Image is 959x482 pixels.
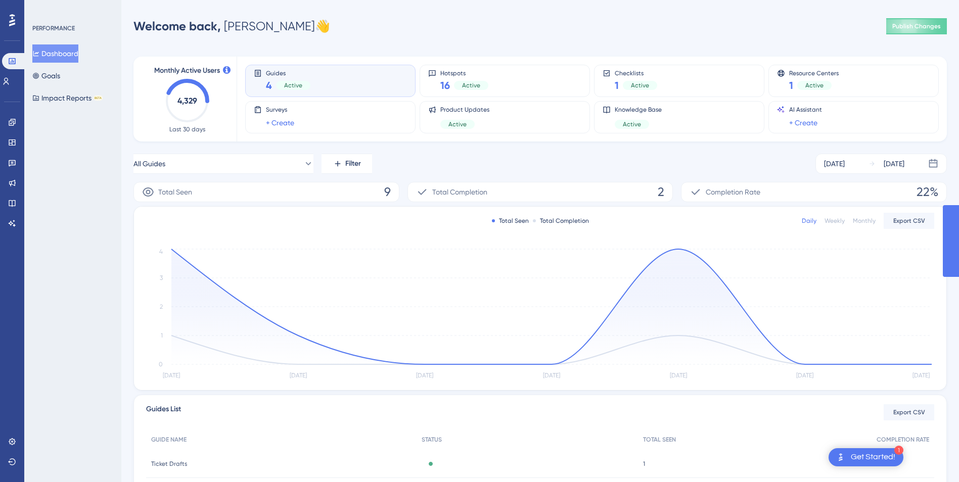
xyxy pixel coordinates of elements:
span: Active [623,120,641,128]
span: Active [448,120,467,128]
div: Total Seen [492,217,529,225]
tspan: [DATE] [290,372,307,379]
span: Checklists [615,69,657,76]
span: Last 30 days [169,125,205,133]
span: Guides List [146,403,181,421]
iframe: UserGuiding AI Assistant Launcher [917,442,947,472]
span: 9 [384,184,391,200]
span: Active [805,81,824,89]
button: Export CSV [884,404,934,420]
tspan: [DATE] [670,372,687,379]
span: Guides [266,69,310,76]
span: Active [284,81,302,89]
span: 1 [615,78,619,92]
span: COMPLETION RATE [877,436,929,444]
button: All Guides [133,154,313,174]
button: Export CSV [884,213,934,229]
div: Weekly [825,217,845,225]
span: Export CSV [893,408,925,416]
div: [PERSON_NAME] 👋 [133,18,330,34]
span: Completion Rate [706,186,760,198]
span: STATUS [422,436,442,444]
div: BETA [94,95,103,101]
span: Product Updates [440,106,489,114]
tspan: 0 [159,361,163,368]
tspan: [DATE] [543,372,560,379]
span: Welcome back, [133,19,221,33]
span: GUIDE NAME [151,436,187,444]
div: PERFORMANCE [32,24,75,32]
tspan: [DATE] [796,372,813,379]
tspan: [DATE] [912,372,930,379]
div: Daily [802,217,816,225]
span: 2 [658,184,664,200]
div: Total Completion [533,217,589,225]
button: Publish Changes [886,18,947,34]
span: AI Assistant [789,106,822,114]
a: + Create [266,117,294,129]
span: 1 [789,78,793,92]
span: Surveys [266,106,294,114]
span: Total Seen [158,186,192,198]
span: 1 [643,460,645,468]
span: 22% [917,184,938,200]
button: Impact ReportsBETA [32,89,103,107]
tspan: 4 [159,248,163,255]
div: Get Started! [851,452,895,463]
span: TOTAL SEEN [643,436,676,444]
a: + Create [789,117,817,129]
span: Monthly Active Users [154,65,220,77]
div: [DATE] [824,158,845,170]
span: Resource Centers [789,69,839,76]
span: Total Completion [432,186,487,198]
span: Export CSV [893,217,925,225]
button: Dashboard [32,44,78,63]
span: 16 [440,78,450,92]
tspan: [DATE] [416,372,433,379]
button: Goals [32,67,60,85]
span: Active [631,81,649,89]
div: Open Get Started! checklist, remaining modules: 1 [829,448,903,466]
div: 1 [894,446,903,455]
tspan: [DATE] [163,372,180,379]
span: Knowledge Base [615,106,662,114]
img: launcher-image-alternative-text [835,451,847,463]
text: 4,329 [177,96,197,106]
span: All Guides [133,158,165,170]
span: Publish Changes [892,22,941,30]
tspan: 1 [161,332,163,339]
div: Monthly [853,217,876,225]
button: Filter [322,154,372,174]
span: Hotspots [440,69,488,76]
div: [DATE] [884,158,904,170]
span: Active [462,81,480,89]
span: 4 [266,78,272,92]
tspan: 2 [160,303,163,310]
span: Filter [345,158,361,170]
span: Ticket Drafts [151,460,187,468]
tspan: 3 [160,274,163,281]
